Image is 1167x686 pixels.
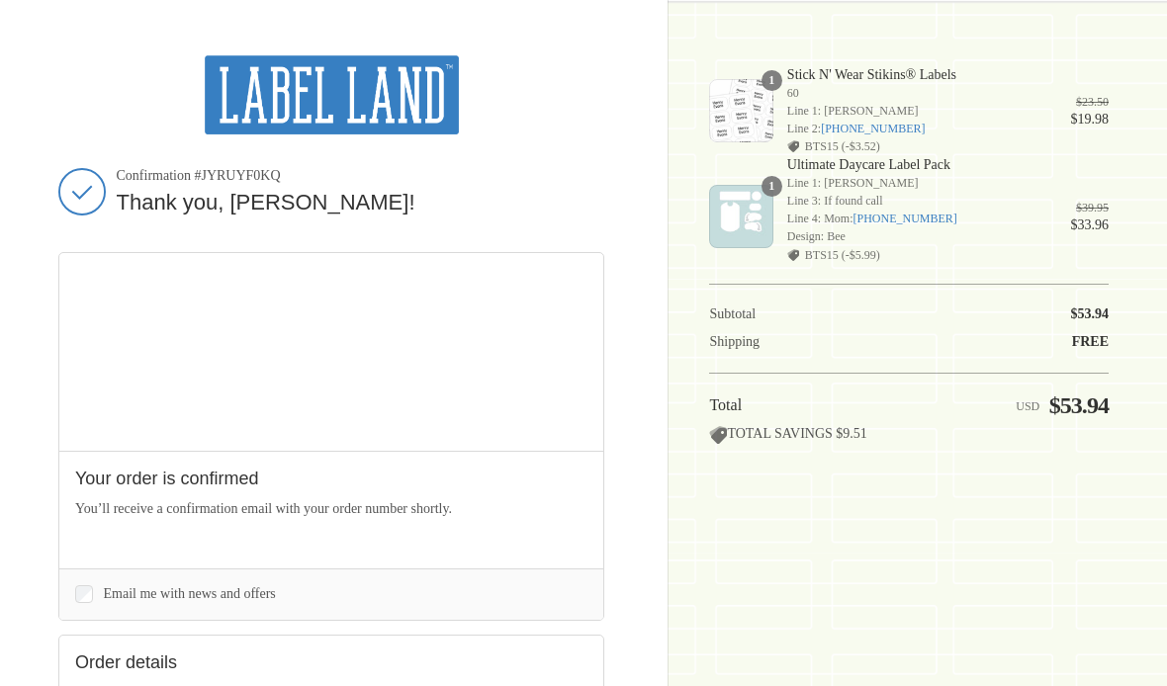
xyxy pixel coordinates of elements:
[59,253,603,451] div: Google map displaying pin point of shipping address: Reston, Virginia
[1076,95,1109,109] del: $23.50
[1016,399,1039,413] span: USD
[709,426,832,441] span: TOTAL SAVINGS
[836,426,867,441] span: $9.51
[762,176,782,197] span: 1
[1072,334,1109,349] span: Free
[787,84,1043,102] span: 60
[1071,306,1110,321] span: $53.94
[787,227,1043,245] span: Design: Bee
[1049,392,1109,418] span: $53.94
[787,66,1043,84] span: Stick N' Wear Stikins® Labels
[709,185,772,248] img: White design multi-purpose stick on daycare name labels pack
[709,396,742,413] span: Total
[787,210,1043,227] span: Line 4: Mom:
[1071,217,1110,232] span: $33.96
[709,334,760,349] span: Shipping
[75,468,587,490] h2: Your order is confirmed
[787,174,1043,192] span: Line 1: [PERSON_NAME]
[762,70,782,91] span: 1
[805,246,880,264] span: BTS15 (-$5.99)
[205,55,459,134] img: Label Land
[75,651,331,674] h2: Order details
[787,192,1043,210] span: Line 3: If found call
[787,156,1043,174] span: Ultimate Daycare Label Pack
[117,167,605,185] span: Confirmation #JYRUYF0KQ
[117,189,605,217] h2: Thank you, [PERSON_NAME]!
[853,212,957,225] a: [PHONE_NUMBER]
[787,120,1043,137] span: Line 2:
[1071,112,1110,127] span: $19.98
[787,102,1043,120] span: Line 1: [PERSON_NAME]
[1076,201,1109,214] del: $39.95
[75,498,587,519] p: You’ll receive a confirmation email with your order number shortly.
[805,137,880,155] span: BTS15 (-$3.52)
[104,586,276,601] span: Email me with news and offers
[709,79,772,142] img: Stick N' Wear Stikins® Labels - 60
[59,253,604,451] iframe: Google map displaying pin point of shipping address: Reston, Virginia
[709,305,942,323] th: Subtotal
[821,122,925,135] a: [PHONE_NUMBER]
